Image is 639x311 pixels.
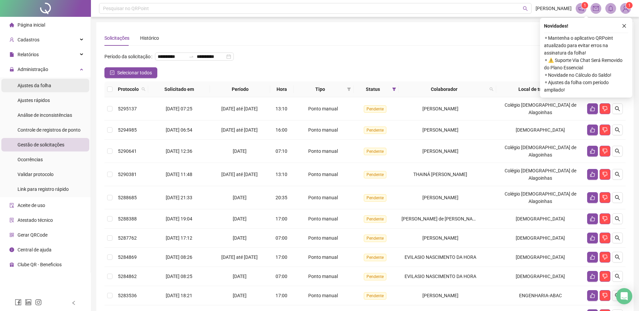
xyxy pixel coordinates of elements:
[276,106,287,111] span: 13:10
[166,216,192,221] span: [DATE] 19:04
[615,195,620,200] span: search
[9,233,14,237] span: qrcode
[364,171,386,178] span: Pendente
[364,194,386,202] span: Pendente
[221,172,258,177] span: [DATE] até [DATE]
[9,67,14,72] span: lock
[308,274,338,279] span: Ponto manual
[18,83,51,88] span: Ajustes da folha
[544,57,628,71] span: ⚬ ⚠️ Suporte Via Chat Será Removido do Plano Essencial
[148,81,210,97] th: Solicitado em
[544,71,628,79] span: ⚬ Novidade no Cálculo do Saldo!
[118,195,137,200] span: 5288685
[276,235,287,241] span: 07:00
[496,209,584,229] td: [DEMOGRAPHIC_DATA]
[166,254,192,260] span: [DATE] 08:26
[18,67,48,72] span: Administração
[118,235,137,241] span: 5287762
[590,293,595,298] span: like
[364,127,386,134] span: Pendente
[118,148,137,154] span: 5290641
[166,293,192,298] span: [DATE] 18:21
[233,195,247,200] span: [DATE]
[347,87,351,91] span: filter
[602,127,608,133] span: dislike
[118,106,137,111] span: 5295137
[615,274,620,279] span: search
[18,172,54,177] span: Validar protocolo
[620,3,631,13] img: 75474
[391,84,397,94] span: filter
[590,235,595,241] span: like
[602,195,608,200] span: dislike
[18,157,43,162] span: Ocorrências
[308,148,338,154] span: Ponto manual
[615,127,620,133] span: search
[364,273,386,280] span: Pendente
[18,37,39,42] span: Cadastros
[496,229,584,248] td: [DEMOGRAPHIC_DATA]
[221,106,258,111] span: [DATE] até [DATE]
[364,105,386,113] span: Pendente
[270,81,294,97] th: Hora
[590,172,595,177] span: like
[422,127,458,133] span: [PERSON_NAME]
[616,288,632,304] div: Open Intercom Messenger
[602,293,608,298] span: dislike
[405,254,476,260] span: EVILASIO NASCIMENTO DA HORA
[496,267,584,286] td: [DEMOGRAPHIC_DATA]
[35,299,42,306] span: instagram
[104,67,157,78] button: Selecionar todos
[104,34,129,42] div: Solicitações
[104,51,155,62] label: Período da solicitação
[189,54,194,59] span: swap-right
[615,293,620,298] span: search
[166,172,192,177] span: [DATE] 11:48
[602,106,608,111] span: dislike
[140,34,159,42] div: Histórico
[590,254,595,260] span: like
[118,274,137,279] span: 5284862
[189,54,194,59] span: to
[496,120,584,140] td: [DEMOGRAPHIC_DATA]
[413,172,467,177] span: THAINÁ [PERSON_NAME]
[364,292,386,300] span: Pendente
[18,186,69,192] span: Link para registro rápido
[118,254,137,260] span: 5284869
[622,24,627,28] span: close
[405,274,476,279] span: EVILASIO NASCIMENTO DA HORA
[626,2,633,9] sup: Atualize o seu contato no menu Meus Dados
[276,216,287,221] span: 17:00
[584,3,586,8] span: 1
[18,112,72,118] span: Análise de inconsistências
[166,235,192,241] span: [DATE] 17:12
[602,148,608,154] span: dislike
[9,52,14,57] span: file
[544,79,628,94] span: ⚬ Ajustes da folha com período ampliado!
[496,140,584,163] td: Colégio [DEMOGRAPHIC_DATA] de Alagoinhas
[18,52,39,57] span: Relatórios
[308,235,338,241] span: Ponto manual
[118,293,137,298] span: 5283536
[276,127,287,133] span: 16:00
[402,85,487,93] span: Colaborador
[233,293,247,298] span: [DATE]
[590,148,595,154] span: like
[364,148,386,155] span: Pendente
[9,247,14,252] span: info-circle
[615,216,620,221] span: search
[276,195,287,200] span: 20:35
[346,84,352,94] span: filter
[590,274,595,279] span: like
[364,254,386,261] span: Pendente
[18,262,62,267] span: Clube QR - Beneficios
[602,274,608,279] span: dislike
[308,254,338,260] span: Ponto manual
[18,247,52,252] span: Central de ajuda
[233,274,247,279] span: [DATE]
[496,286,584,305] td: ENGENHARIA-ABAC
[615,172,620,177] span: search
[9,203,14,208] span: audit
[18,127,81,133] span: Controle de registros de ponto
[18,203,45,208] span: Aceite de uso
